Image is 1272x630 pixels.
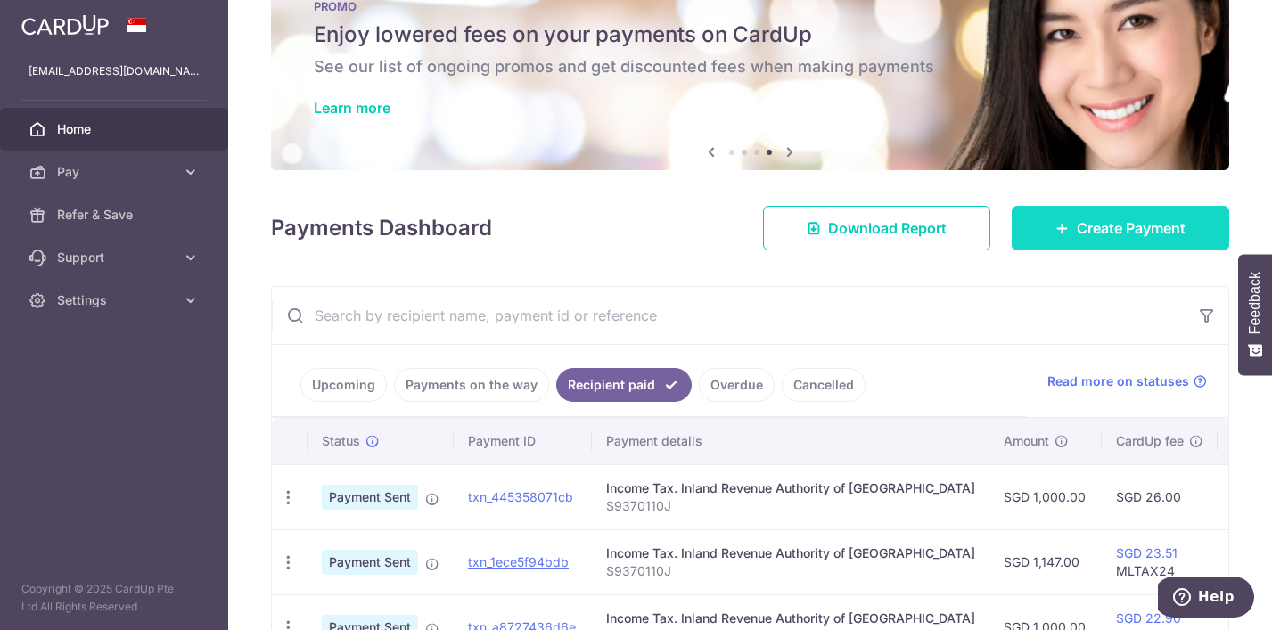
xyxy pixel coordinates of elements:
[1004,432,1049,450] span: Amount
[322,485,418,510] span: Payment Sent
[300,368,387,402] a: Upcoming
[1047,372,1207,390] a: Read more on statuses
[1102,464,1218,529] td: SGD 26.00
[592,418,989,464] th: Payment details
[1116,545,1178,560] a: SGD 23.51
[1238,254,1272,375] button: Feedback - Show survey
[1047,372,1189,390] span: Read more on statuses
[606,544,975,562] div: Income Tax. Inland Revenue Authority of [GEOGRAPHIC_DATA]
[314,20,1186,49] h5: Enjoy lowered fees on your payments on CardUp
[1247,272,1263,334] span: Feedback
[1012,206,1229,250] a: Create Payment
[394,368,549,402] a: Payments on the way
[606,562,975,580] p: S9370110J
[454,418,592,464] th: Payment ID
[468,489,573,504] a: txn_445358071cb
[989,529,1102,594] td: SGD 1,147.00
[322,550,418,575] span: Payment Sent
[57,120,175,138] span: Home
[468,554,569,569] a: txn_1ece5f94bdb
[1158,577,1254,621] iframe: Opens a widget where you can find more information
[606,610,975,627] div: Income Tax. Inland Revenue Authority of [GEOGRAPHIC_DATA]
[1116,610,1181,626] a: SGD 22.90
[989,464,1102,529] td: SGD 1,000.00
[322,432,360,450] span: Status
[57,206,175,224] span: Refer & Save
[57,163,175,181] span: Pay
[1116,432,1184,450] span: CardUp fee
[699,368,775,402] a: Overdue
[763,206,990,250] a: Download Report
[556,368,692,402] a: Recipient paid
[57,291,175,309] span: Settings
[314,99,390,117] a: Learn more
[272,287,1186,344] input: Search by recipient name, payment id or reference
[828,217,947,239] span: Download Report
[606,497,975,515] p: S9370110J
[1102,529,1218,594] td: MLTAX24
[782,368,866,402] a: Cancelled
[271,212,492,244] h4: Payments Dashboard
[57,249,175,266] span: Support
[314,56,1186,78] h6: See our list of ongoing promos and get discounted fees when making payments
[29,62,200,80] p: [EMAIL_ADDRESS][DOMAIN_NAME]
[606,479,975,497] div: Income Tax. Inland Revenue Authority of [GEOGRAPHIC_DATA]
[21,14,109,36] img: CardUp
[1077,217,1186,239] span: Create Payment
